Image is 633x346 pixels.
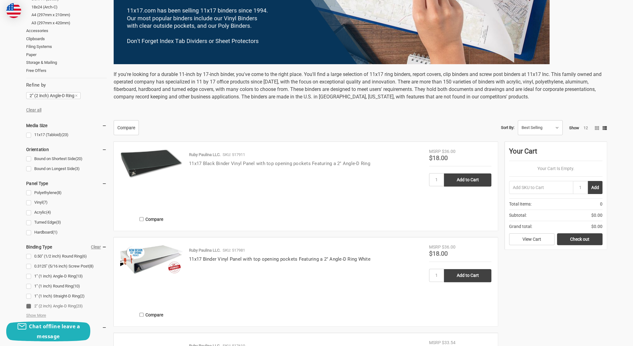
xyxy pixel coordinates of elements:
[43,200,48,205] span: (7)
[26,59,107,67] a: Storage & Mailing
[429,250,448,257] span: $18.00
[444,173,491,187] input: Add to Cart
[76,274,83,278] span: (13)
[583,126,588,130] a: 12
[75,166,80,171] span: (3)
[600,201,602,207] span: 0
[509,212,527,219] span: Subtotal:
[509,233,555,245] a: View Cart
[139,217,144,221] input: Compare
[26,228,107,237] a: Hardboard
[223,247,245,254] p: SKU: 517981
[120,148,182,211] a: 11x17 Black Binder Vinyl Panel with top opening pockets Featuring a 2" Angle-D Ring
[56,220,61,225] span: (3)
[591,212,602,219] span: $0.00
[26,198,107,207] a: Vinyl
[75,156,83,161] span: (20)
[120,310,182,320] label: Compare
[189,152,220,158] p: Ruby Paulina LLC.
[57,190,62,195] span: (8)
[189,247,220,254] p: Ruby Paulina LLC.
[26,302,107,310] a: 2" (2 inch) Angle-D Ring
[61,132,68,137] span: (23)
[114,71,602,100] span: If you're looking for a durable 11-inch by 17-inch binder, you've come to the right place. You'll...
[53,230,58,235] span: (1)
[26,282,107,291] a: 1" (1 inch) Round Ring
[26,155,107,163] a: Bound on Shortest Side
[429,154,448,162] span: $18.00
[189,256,371,262] a: 11x17 Binder Vinyl Panel with top opening pockets Featuring a 2" Angle-D Ring White
[31,3,107,11] a: 18x24 (Arch-C)
[26,272,107,281] a: 1" (1 inch) Angle-D Ring
[80,294,85,298] span: (2)
[442,244,456,249] span: $36.00
[31,19,107,27] a: A3 (297mm x 420mm)
[120,148,182,179] img: 11x17 Black Binder Vinyl Panel with top opening pockets Featuring a 2" Angle-D Ring
[26,146,107,153] h5: Orientation
[509,223,532,230] span: Grand total:
[29,323,80,340] span: Chat offline leave a message
[429,244,441,250] div: MSRP
[26,35,107,43] a: Clipboards
[582,329,633,346] iframe: Google Customer Reviews
[26,107,41,112] a: Clear all
[76,304,83,308] span: (23)
[588,181,602,194] button: Add
[26,218,107,227] a: Turned Edge
[82,254,87,258] span: (6)
[444,269,491,282] input: Add to Cart
[26,292,107,301] a: 1" (1 Inch) Straight-D Ring
[26,122,107,129] h5: Media Size
[6,3,21,18] img: duty and tax information for United States
[429,339,441,346] div: MSRP
[569,126,579,130] span: Show
[509,146,602,161] div: Your Cart
[557,233,602,245] a: Check out
[6,321,90,341] button: Chat offline leave a message
[91,244,101,249] a: Clear
[26,312,46,319] span: Show More
[26,252,107,261] a: 0.50" (1/2 inch) Round Ring
[46,210,51,215] span: (4)
[591,223,602,230] span: $0.00
[26,43,107,51] a: Filing Systems
[442,340,456,345] span: $33.54
[26,180,107,187] h5: Panel Type
[26,27,107,35] a: Accessories
[509,201,531,207] span: Total Items:
[26,243,107,251] h5: Binding Type
[429,148,441,155] div: MSRP
[26,92,81,99] a: 2" (2 inch) Angle-D Ring
[509,165,602,172] p: Your Cart Is Empty.
[26,165,107,173] a: Bound on Longest Side
[120,244,182,275] img: 11x17 Binder Vinyl Panel with top opening pockets Featuring a 2" Angle-D Ring White
[501,123,514,132] label: Sort By:
[139,313,144,317] input: Compare
[26,262,107,271] a: 0.3125" (5/16 inch) Screw Post
[31,11,107,19] a: A4 (297mm x 210mm)
[26,208,107,217] a: Acrylic
[26,189,107,197] a: Polyethylene
[189,161,370,166] a: 11x17 Black Binder Vinyl Panel with top opening pockets Featuring a 2" Angle-D Ring
[114,120,139,135] a: Compare
[26,51,107,59] a: Paper
[223,152,245,158] p: SKU: 517911
[26,131,107,139] a: 11x17 (Tabloid)
[120,244,182,306] a: 11x17 Binder Vinyl Panel with top opening pockets Featuring a 2" Angle-D Ring White
[120,214,182,224] label: Compare
[442,149,456,154] span: $36.00
[89,264,94,268] span: (8)
[26,82,107,89] h5: Refine by
[509,181,573,194] input: Add SKU to Cart
[73,284,80,288] span: (10)
[26,67,107,75] a: Free Offers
